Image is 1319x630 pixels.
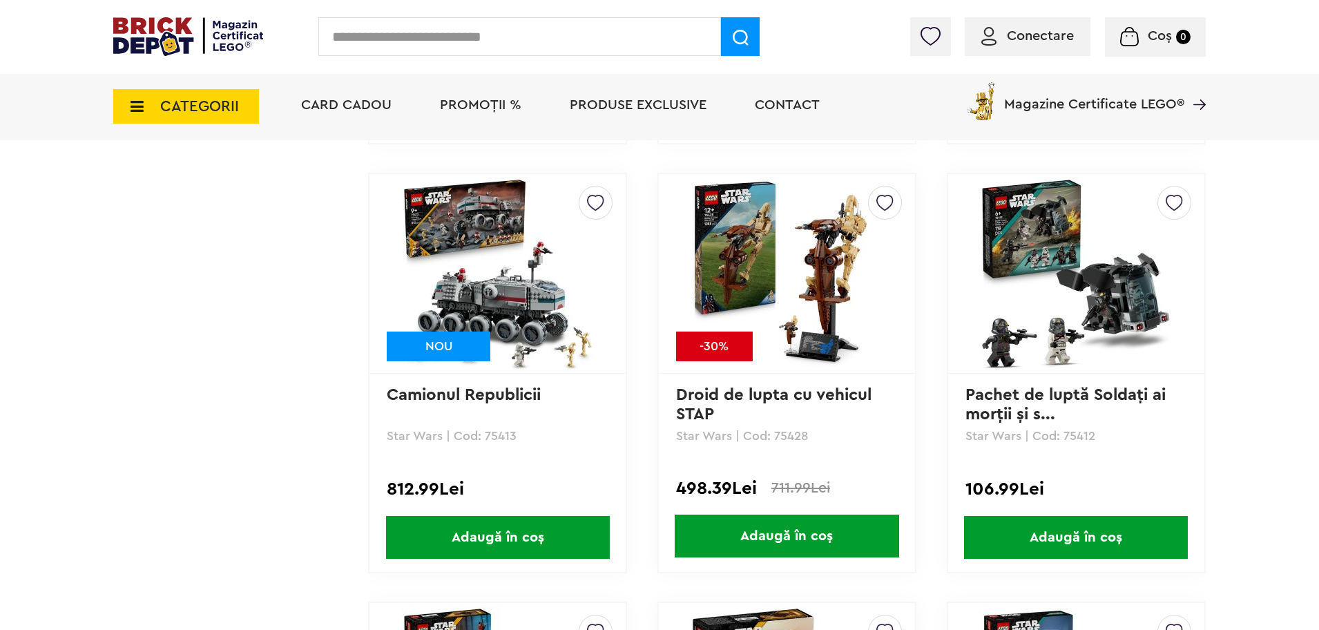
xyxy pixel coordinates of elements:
[948,516,1204,559] a: Adaugă în coș
[301,98,392,112] a: Card Cadou
[387,387,541,403] a: Camionul Republicii
[675,515,898,557] span: Adaugă în coș
[755,98,820,112] a: Contact
[676,430,898,442] p: Star Wars | Cod: 75428
[1184,79,1206,93] a: Magazine Certificate LEGO®
[401,177,595,370] img: Camionul Republicii
[690,177,883,370] img: Droid de lupta cu vehicul STAP
[387,480,608,498] div: 812.99Lei
[369,516,626,559] a: Adaugă în coș
[1176,30,1191,44] small: 0
[659,515,915,557] a: Adaugă în coș
[964,516,1188,559] span: Adaugă în coș
[1004,79,1184,111] span: Magazine Certificate LEGO®
[979,177,1173,370] img: Pachet de luptă Soldaţi ai morţii şi soldaţi ai nopţii
[570,98,706,112] a: Produse exclusive
[981,29,1074,43] a: Conectare
[440,98,521,112] a: PROMOȚII %
[386,516,610,559] span: Adaugă în coș
[160,99,239,114] span: CATEGORII
[1148,29,1172,43] span: Coș
[771,481,830,495] span: 711.99Lei
[676,480,757,497] span: 498.39Lei
[387,430,608,442] p: Star Wars | Cod: 75413
[965,387,1171,423] a: Pachet de luptă Soldaţi ai morţii şi s...
[387,332,490,361] div: NOU
[965,430,1187,442] p: Star Wars | Cod: 75412
[965,480,1187,498] div: 106.99Lei
[1007,29,1074,43] span: Conectare
[676,387,876,423] a: Droid de lupta cu vehicul STAP
[676,332,753,361] div: -30%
